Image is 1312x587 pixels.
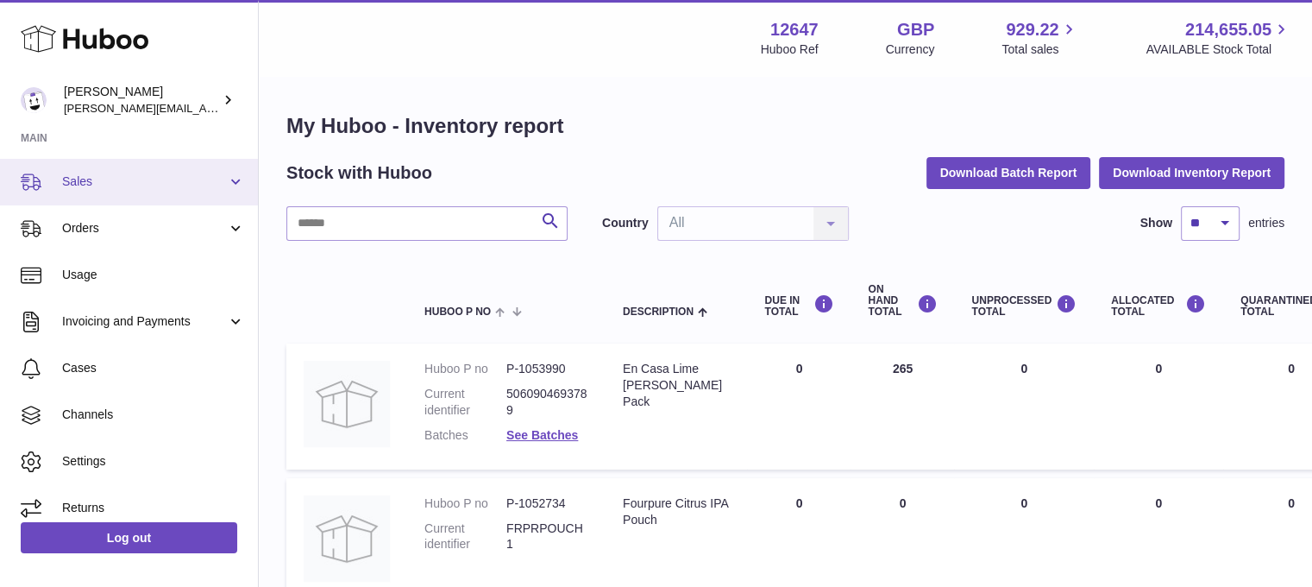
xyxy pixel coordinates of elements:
[926,157,1091,188] button: Download Batch Report
[506,386,588,419] dd: 5060904693789
[424,361,506,377] dt: Huboo P no
[62,453,245,470] span: Settings
[21,87,47,113] img: peter@pinter.co.uk
[1185,18,1271,41] span: 214,655.05
[62,500,245,516] span: Returns
[62,407,245,423] span: Channels
[747,344,851,470] td: 0
[764,294,833,318] div: DUE IN TOTAL
[623,306,694,318] span: Description
[286,112,1284,140] h1: My Huboo - Inventory report
[1146,18,1291,58] a: 214,655.05 AVAILABLE Stock Total
[886,41,935,58] div: Currency
[623,495,730,528] div: Fourpure Citrus IPA Pouch
[62,313,227,330] span: Invoicing and Payments
[623,361,730,410] div: En Casa Lime [PERSON_NAME] Pack
[286,161,432,185] h2: Stock with Huboo
[62,220,227,237] span: Orders
[897,18,934,41] strong: GBP
[602,215,649,231] label: Country
[1146,41,1291,58] span: AVAILABLE Stock Total
[971,294,1077,318] div: UNPROCESSED Total
[506,361,588,377] dd: P-1053990
[1099,157,1284,188] button: Download Inventory Report
[1288,496,1295,510] span: 0
[424,495,506,512] dt: Huboo P no
[62,174,227,190] span: Sales
[62,267,245,283] span: Usage
[1001,41,1078,58] span: Total sales
[304,361,390,447] img: product image
[62,360,245,376] span: Cases
[1094,344,1223,470] td: 0
[424,521,506,553] dt: Current identifier
[64,101,438,115] span: [PERSON_NAME][EMAIL_ADDRESS][PERSON_NAME][DOMAIN_NAME]
[64,84,219,117] div: [PERSON_NAME]
[868,284,937,319] div: ON HAND Total
[424,427,506,444] dt: Batches
[506,521,588,553] dd: FRPRPOUCH1
[1111,294,1206,318] div: ALLOCATED Total
[954,344,1094,470] td: 0
[506,428,578,442] a: See Batches
[1001,18,1078,58] a: 929.22 Total sales
[1248,215,1284,231] span: entries
[1140,215,1172,231] label: Show
[21,522,237,553] a: Log out
[506,495,588,512] dd: P-1052734
[424,306,491,318] span: Huboo P no
[770,18,819,41] strong: 12647
[424,386,506,419] dt: Current identifier
[1006,18,1058,41] span: 929.22
[304,495,390,582] img: product image
[1288,362,1295,376] span: 0
[851,344,954,470] td: 265
[761,41,819,58] div: Huboo Ref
